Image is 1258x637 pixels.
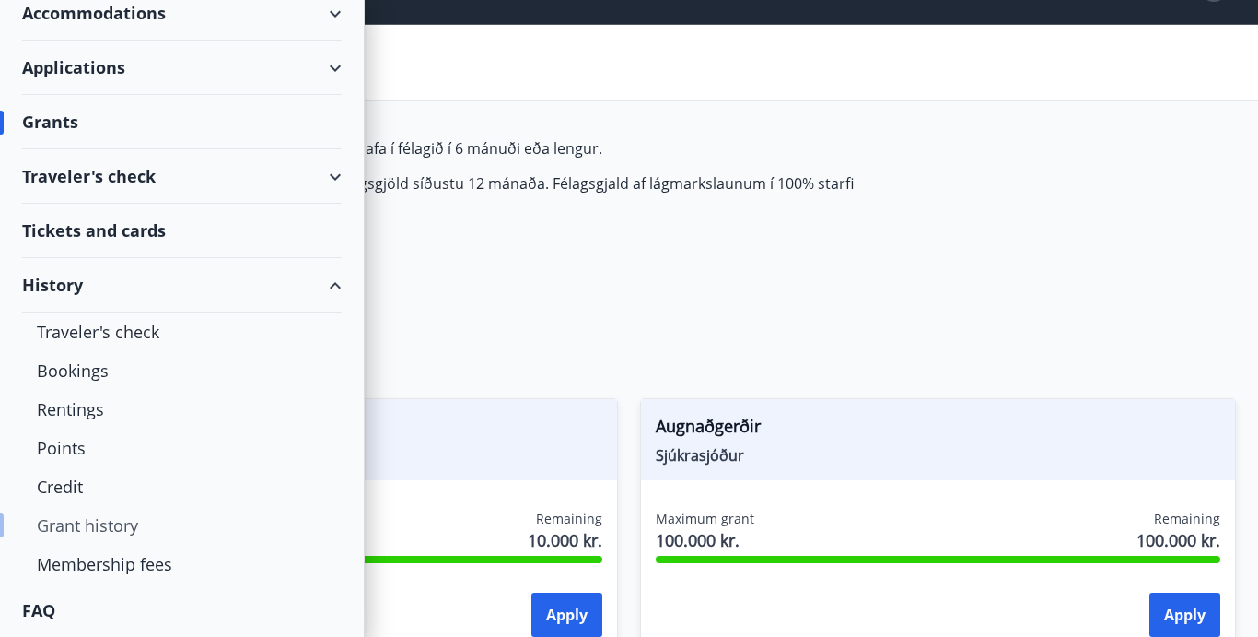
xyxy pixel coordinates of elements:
[37,506,327,545] div: Grant history
[22,204,342,258] div: Tickets and cards
[656,528,754,552] span: 100.000 kr.
[656,414,1220,445] span: Augnaðgerðir
[531,593,602,637] button: Apply
[528,528,602,552] span: 10.000 kr.
[22,41,342,95] div: Applications
[37,313,327,351] div: Traveler's check
[656,445,1220,466] span: Sjúkrasjóður
[37,351,327,390] div: Bookings
[536,510,602,528] span: Remaining
[1136,528,1220,552] span: 100.000 kr.
[37,467,327,506] div: Credit
[37,545,327,584] div: Membership fees
[22,258,342,313] div: History
[22,149,342,204] div: Traveler's check
[1149,593,1220,637] button: Apply
[37,429,327,467] div: Points
[22,173,891,214] p: Við ákvörðun upphæðar er miðað við greidd félagsgjöld síðustu 12 mánaða. Félagsgjald af lágmarksl...
[37,390,327,429] div: Rentings
[22,584,342,637] div: FAQ
[22,95,342,149] div: Grants
[656,510,754,528] span: Maximum grant
[22,138,891,159] p: Styrkir eru einungis greiddir til félaga sem greitt hafa í félagið í 6 mánuði eða lengur.
[1154,510,1220,528] span: Remaining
